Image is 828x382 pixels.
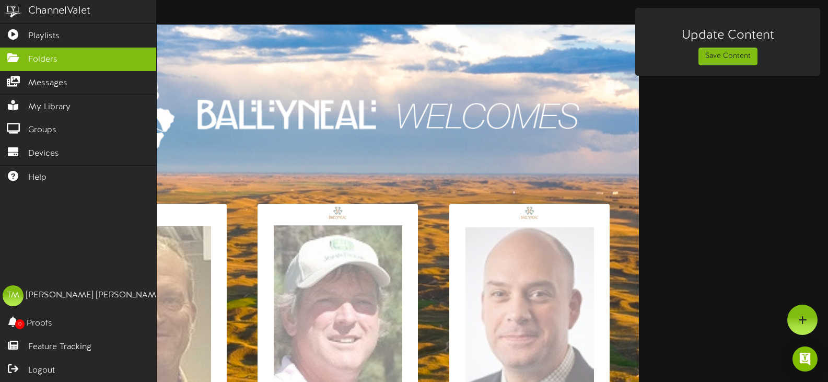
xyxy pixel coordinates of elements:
[28,101,71,113] span: My Library
[28,365,55,377] span: Logout
[26,290,164,302] div: [PERSON_NAME] [PERSON_NAME]
[28,148,59,160] span: Devices
[28,30,60,42] span: Playlists
[27,318,52,330] span: Proofs
[28,54,57,66] span: Folders
[792,346,818,372] div: Open Intercom Messenger
[28,4,90,19] div: ChannelValet
[3,285,24,306] div: TM
[15,319,25,329] span: 0
[28,341,91,353] span: Feature Tracking
[28,77,67,89] span: Messages
[646,29,810,42] h3: Update Content
[698,48,757,65] button: Save Content
[28,124,56,136] span: Groups
[28,172,46,184] span: Help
